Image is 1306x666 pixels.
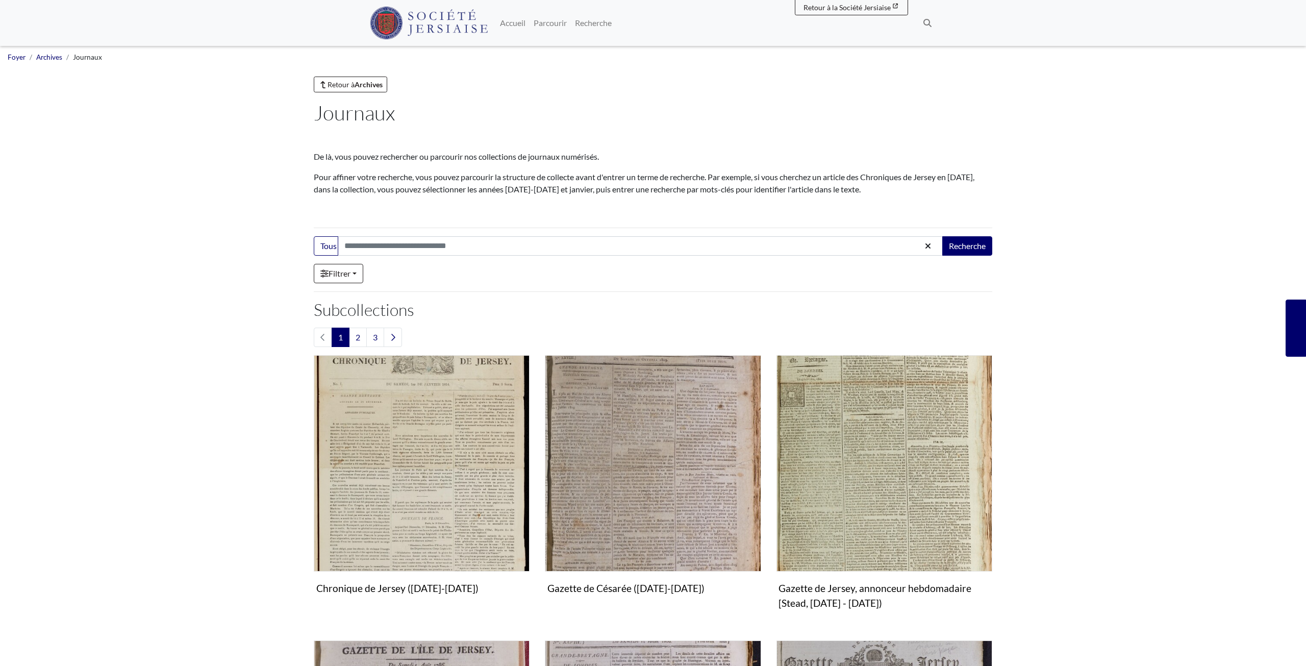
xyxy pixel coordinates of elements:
nav: pagination [314,328,992,347]
a: Accueil [496,13,530,33]
a: Souhaitez-vous faire part de vos commentaires? [1286,300,1306,357]
a: Retour àArchives [314,77,387,92]
strong: Archives [355,80,383,89]
img: Gazette de Césarée (1809-1819) [545,355,761,571]
a: Goto page 2 [349,328,367,347]
a: Filtrer [314,264,363,283]
a: Parcourir [530,13,571,33]
button: Tous [314,236,338,256]
a: Page suivante [384,328,402,347]
a: Gazette de Jersey, annonceur hebdomadaire [Stead, 1803 - 1814) Gazette de Jersey, annonceur hebdo... [776,355,992,613]
img: Gazette de Jersey, annonceur hebdomadaire [Stead, 1803 - 1814) [776,355,992,571]
a: Goto page 3 [366,328,384,347]
span: Retour à la Société Jersiaise [803,3,891,12]
div: Subcollection [769,355,1000,628]
img: Chronique de Jersey (1814-1959) [314,355,530,571]
a: Archives [36,53,62,61]
a: Recherche [571,13,616,33]
input: Chercher dans cette collection... [338,236,943,256]
h2: Subcollections [314,300,992,319]
span: Journaux [73,53,102,61]
li: Page précédente [314,328,332,347]
span: Goto page 1 [332,328,349,347]
button: Recherche [942,236,992,256]
a: Logo de la Société Jersiaise [370,4,488,42]
div: Subcollection [537,355,768,628]
p: Pour affiner votre recherche, vous pouvez parcourir la structure de collecte avant d'entrer un te... [314,171,992,195]
a: Chronique de Jersey (1814-1959) Chronique de Jersey ([DATE]-[DATE]) [314,355,530,598]
div: Subcollection [306,355,537,628]
a: Gazette de Césarée (1809-1819) Gazette de Césarée ([DATE]-[DATE]) [545,355,761,598]
img: Société Jersiaise [370,7,488,39]
h1: Journaux [314,101,992,125]
p: De là, vous pouvez rechercher ou parcourir nos collections de journaux numérisés. [314,151,992,163]
a: Foyer [8,53,26,61]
